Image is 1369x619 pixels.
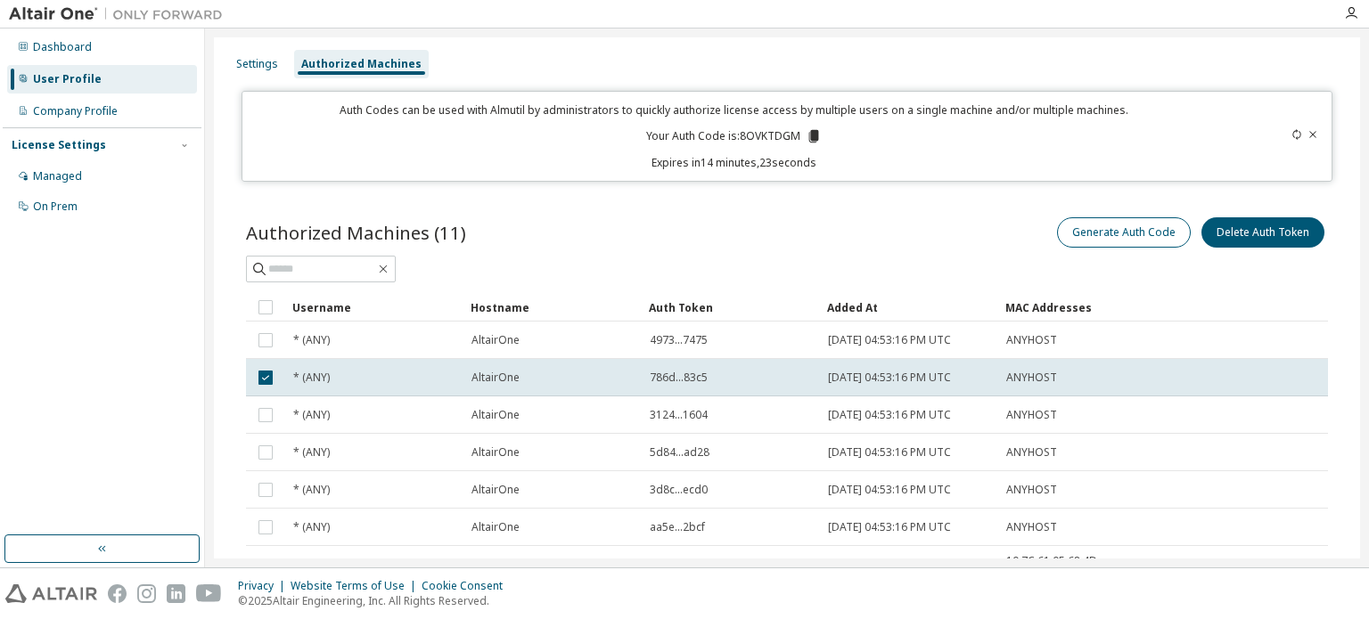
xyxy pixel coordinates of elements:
span: AltairOne [471,520,520,534]
span: ANYHOST [1006,408,1057,422]
p: Expires in 14 minutes, 23 seconds [253,155,1214,170]
img: facebook.svg [108,584,127,603]
span: * (ANY) [293,483,330,497]
span: [DATE] 04:53:16 PM UTC [828,333,951,347]
span: * (ANY) [293,408,330,422]
span: * (ANY) [293,371,330,385]
span: ANYHOST [1006,371,1057,385]
img: youtube.svg [196,584,222,603]
span: aa5e...2bcf [650,520,705,534]
div: Dashboard [33,40,92,54]
span: 3124...1604 [650,408,708,422]
span: [DATE] 04:53:16 PM UTC [828,408,951,422]
span: 786d...83c5 [650,371,708,385]
span: * (ANY) [293,333,330,347]
span: AltairOne [471,445,520,460]
span: AltairOne [471,333,520,347]
span: 4973...7475 [650,333,708,347]
span: * (ANY) [293,520,330,534]
p: Auth Codes can be used with Almutil by administrators to quickly authorize license access by mult... [253,102,1214,118]
p: © 2025 Altair Engineering, Inc. All Rights Reserved. [238,593,513,608]
span: [DATE] 04:53:16 PM UTC [828,445,951,460]
span: * (ANY) [293,445,330,460]
div: License Settings [12,138,106,152]
div: Managed [33,169,82,183]
span: AltairOne [471,371,520,385]
span: Authorized Machines (11) [246,220,466,245]
span: [DATE] 04:53:16 PM UTC [828,483,951,497]
img: linkedin.svg [167,584,185,603]
div: Authorized Machines [301,57,422,71]
div: Auth Token [649,293,813,322]
span: ANYHOST [1006,520,1057,534]
span: [DATE] 04:53:16 PM UTC [828,520,951,534]
span: 10:7C:61:05:68:4D , A8:41:F4:F0:D0:80 [1006,554,1131,582]
p: Your Auth Code is: 8OVKTDGM [646,128,822,144]
span: 5d84...ad28 [650,445,709,460]
span: AltairOne [471,408,520,422]
div: Hostname [471,293,635,322]
div: User Profile [33,72,102,86]
img: Altair One [9,5,232,23]
div: Privacy [238,579,291,593]
span: AltairOne [471,483,520,497]
span: ANYHOST [1006,483,1057,497]
span: [DATE] 04:53:16 PM UTC [828,371,951,385]
span: 3d8c...ecd0 [650,483,708,497]
span: ANYHOST [1006,445,1057,460]
button: Generate Auth Code [1057,217,1191,248]
div: MAC Addresses [1005,293,1132,322]
div: On Prem [33,200,78,214]
img: altair_logo.svg [5,584,97,603]
div: Cookie Consent [422,579,513,593]
div: Username [292,293,456,322]
div: Added At [827,293,991,322]
div: Settings [236,57,278,71]
div: Website Terms of Use [291,579,422,593]
button: Delete Auth Token [1201,217,1324,248]
span: ANYHOST [1006,333,1057,347]
div: Company Profile [33,104,118,118]
img: instagram.svg [137,584,156,603]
